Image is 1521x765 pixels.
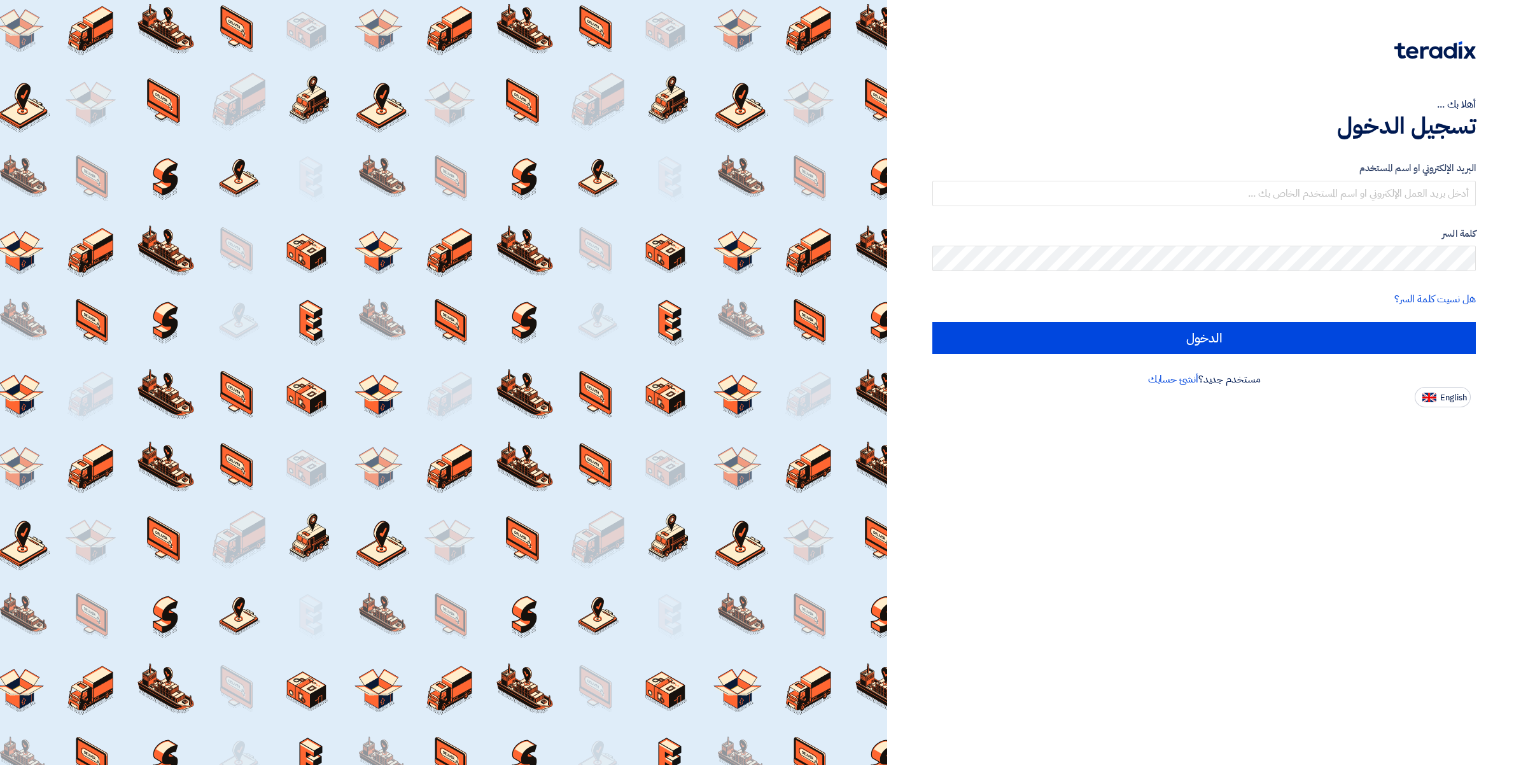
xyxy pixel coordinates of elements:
input: أدخل بريد العمل الإلكتروني او اسم المستخدم الخاص بك ... [932,181,1476,206]
img: Teradix logo [1394,41,1476,59]
span: English [1440,393,1467,402]
label: البريد الإلكتروني او اسم المستخدم [932,161,1476,176]
button: English [1415,387,1471,407]
a: هل نسيت كلمة السر؟ [1394,291,1476,307]
div: مستخدم جديد؟ [932,372,1476,387]
h1: تسجيل الدخول [932,112,1476,140]
img: en-US.png [1422,393,1436,402]
label: كلمة السر [932,227,1476,241]
input: الدخول [932,322,1476,354]
a: أنشئ حسابك [1148,372,1198,387]
div: أهلا بك ... [932,97,1476,112]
